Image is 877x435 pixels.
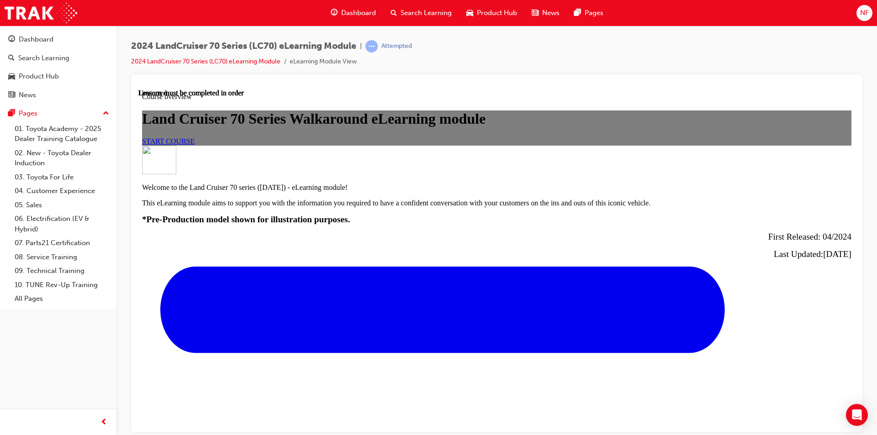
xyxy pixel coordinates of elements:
[290,57,357,67] li: eLearning Module View
[11,236,113,250] a: 07. Parts21 Certification
[4,105,113,122] button: Pages
[383,4,459,22] a: search-iconSearch Learning
[11,264,113,278] a: 09. Technical Training
[4,126,211,135] strong: *Pre-Production model shown for illustration purposes.
[103,108,109,120] span: up-icon
[532,7,539,19] span: news-icon
[11,184,113,198] a: 04. Customer Experience
[360,41,362,52] span: |
[131,58,280,65] a: 2024 LandCruiser 70 Series (LC70) eLearning Module
[574,7,581,19] span: pages-icon
[8,91,15,100] span: news-icon
[11,292,113,306] a: All Pages
[8,110,15,118] span: pages-icon
[567,4,611,22] a: pages-iconPages
[4,50,113,67] a: Search Learning
[466,7,473,19] span: car-icon
[4,31,113,48] a: Dashboard
[524,4,567,22] a: news-iconNews
[585,8,603,18] span: Pages
[341,8,376,18] span: Dashboard
[8,54,15,63] span: search-icon
[131,41,356,52] span: 2024 LandCruiser 70 Series (LC70) eLearning Module
[11,146,113,170] a: 02. New - Toyota Dealer Induction
[4,29,113,105] button: DashboardSearch LearningProduct HubNews
[19,108,37,119] div: Pages
[4,21,713,38] h1: Land Cruiser 70 Series Walkaround eLearning module
[19,34,53,45] div: Dashboard
[381,42,412,51] div: Attempted
[365,40,378,52] span: learningRecordVerb_ATTEMPT-icon
[4,48,56,56] a: START COURSE
[459,4,524,22] a: car-iconProduct Hub
[11,170,113,184] a: 03. Toyota For Life
[635,160,713,170] span: Last Updated:[DATE]
[19,90,36,100] div: News
[100,417,107,428] span: prev-icon
[19,71,59,82] div: Product Hub
[4,68,113,85] a: Product Hub
[401,8,452,18] span: Search Learning
[391,7,397,19] span: search-icon
[11,122,113,146] a: 01. Toyota Academy - 2025 Dealer Training Catalogue
[860,8,869,18] span: NF
[18,53,69,63] div: Search Learning
[630,143,713,152] span: First Released: 04/2024
[477,8,517,18] span: Product Hub
[856,5,872,21] button: NF
[846,404,868,426] div: Open Intercom Messenger
[8,73,15,81] span: car-icon
[4,110,713,118] p: This eLearning module aims to support you with the information you required to have a confident c...
[11,198,113,212] a: 05. Sales
[331,7,338,19] span: guage-icon
[323,4,383,22] a: guage-iconDashboard
[542,8,560,18] span: News
[11,278,113,292] a: 10. TUNE Rev-Up Training
[11,212,113,236] a: 06. Electrification (EV & Hybrid)
[5,3,77,23] img: Trak
[4,87,113,104] a: News
[4,94,713,103] p: Welcome to the Land Cruiser 70 series ([DATE]) - eLearning module!
[11,250,113,264] a: 08. Service Training
[8,36,15,44] span: guage-icon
